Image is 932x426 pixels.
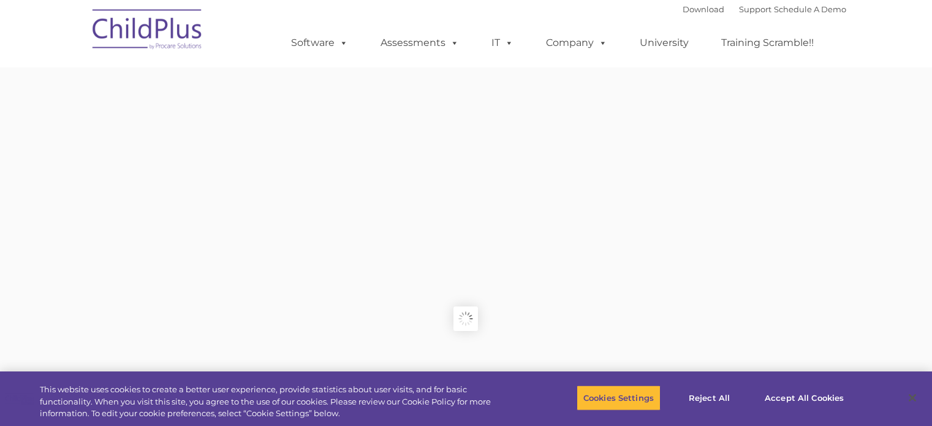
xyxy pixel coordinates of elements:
[479,31,526,55] a: IT
[774,4,846,14] a: Schedule A Demo
[899,384,926,411] button: Close
[627,31,701,55] a: University
[279,31,360,55] a: Software
[683,4,724,14] a: Download
[86,1,209,62] img: ChildPlus by Procare Solutions
[671,385,748,411] button: Reject All
[577,385,661,411] button: Cookies Settings
[534,31,619,55] a: Company
[739,4,771,14] a: Support
[758,385,851,411] button: Accept All Cookies
[368,31,471,55] a: Assessments
[683,4,846,14] font: |
[40,384,513,420] div: This website uses cookies to create a better user experience, provide statistics about user visit...
[709,31,826,55] a: Training Scramble!!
